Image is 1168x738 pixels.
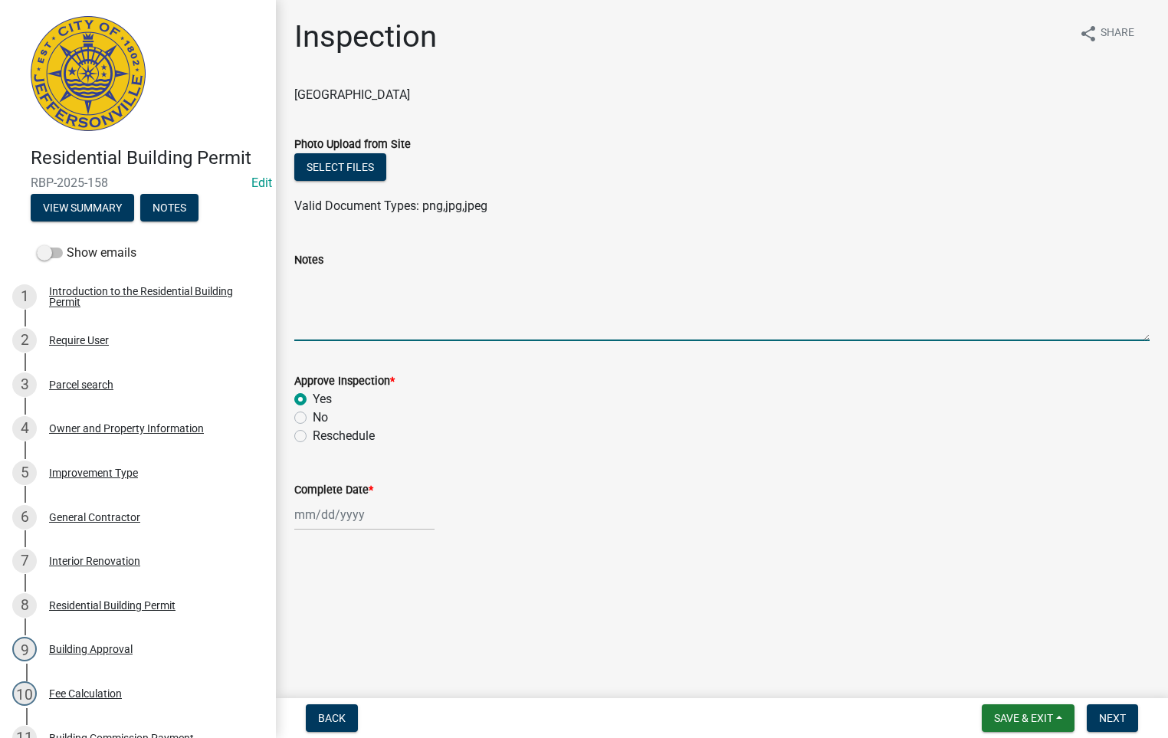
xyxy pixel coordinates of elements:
h1: Inspection [294,18,437,55]
label: Yes [313,390,332,408]
div: Parcel search [49,379,113,390]
span: Save & Exit [994,712,1053,724]
button: Back [306,704,358,732]
span: Valid Document Types: png,jpg,jpeg [294,198,487,213]
label: Approve Inspection [294,376,395,387]
label: Complete Date [294,485,373,496]
wm-modal-confirm: Notes [140,202,198,215]
label: Show emails [37,244,136,262]
div: 4 [12,416,37,441]
div: Building Approval [49,644,133,654]
div: 6 [12,505,37,530]
label: No [313,408,328,427]
div: Owner and Property Information [49,423,204,434]
div: 1 [12,284,37,309]
div: 10 [12,681,37,706]
div: 7 [12,549,37,573]
div: Interior Renovation [49,556,140,566]
div: Introduction to the Residential Building Permit [49,286,251,307]
div: Residential Building Permit [49,600,176,611]
span: RBP-2025-158 [31,175,245,190]
button: Notes [140,194,198,221]
button: shareShare [1067,18,1147,48]
wm-modal-confirm: Edit Application Number [251,175,272,190]
span: Back [318,712,346,724]
label: Photo Upload from Site [294,139,411,150]
button: View Summary [31,194,134,221]
p: [GEOGRAPHIC_DATA] [294,86,1150,104]
div: Improvement Type [49,467,138,478]
input: mm/dd/yyyy [294,499,435,530]
div: 8 [12,593,37,618]
div: 3 [12,372,37,397]
span: Share [1101,25,1134,43]
button: Select files [294,153,386,181]
label: Reschedule [313,427,375,445]
wm-modal-confirm: Summary [31,202,134,215]
button: Save & Exit [982,704,1074,732]
div: 9 [12,637,37,661]
span: Next [1099,712,1126,724]
h4: Residential Building Permit [31,147,264,169]
div: Fee Calculation [49,688,122,699]
div: General Contractor [49,512,140,523]
label: Notes [294,255,323,266]
a: Edit [251,175,272,190]
button: Next [1087,704,1138,732]
img: City of Jeffersonville, Indiana [31,16,146,131]
div: 2 [12,328,37,353]
div: 5 [12,461,37,485]
div: Require User [49,335,109,346]
i: share [1079,25,1097,43]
